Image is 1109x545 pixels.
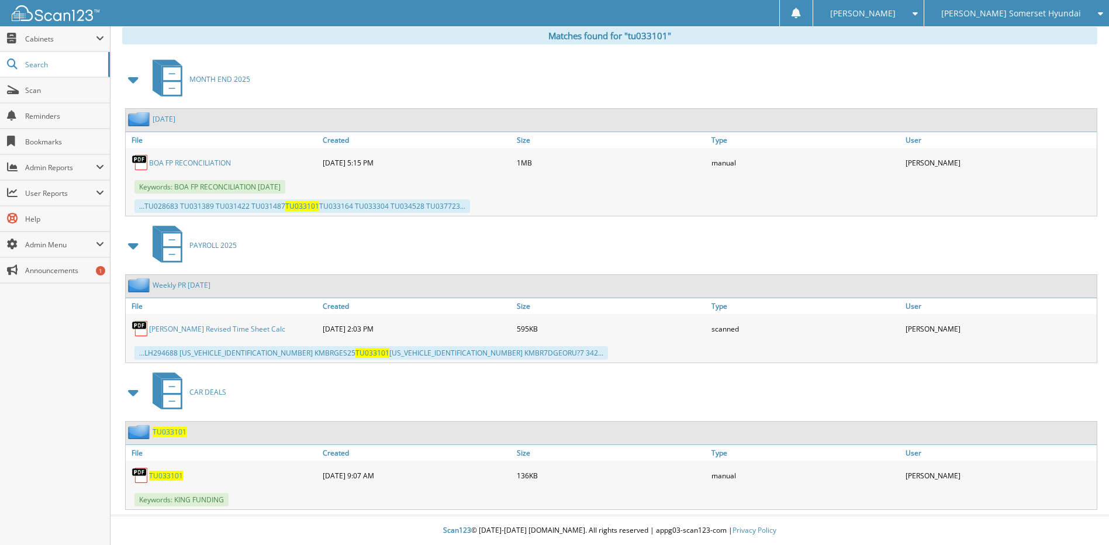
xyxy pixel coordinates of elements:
span: TU033101 [285,201,319,211]
a: Size [514,445,708,461]
span: Admin Reports [25,163,96,173]
a: [DATE] [153,114,175,124]
a: TU033101 [153,427,186,437]
div: manual [709,464,903,487]
img: folder2.png [128,278,153,292]
div: Matches found for "tu033101" [122,27,1097,44]
a: User [903,132,1097,148]
a: Type [709,445,903,461]
a: File [126,132,320,148]
img: PDF.png [132,154,149,171]
a: [PERSON_NAME] Revised Time Sheet Calc [149,324,285,334]
div: scanned [709,317,903,340]
a: User [903,445,1097,461]
div: ...TU028683 TU031389 TU031422 TU031487 TU033164 TU033304 TU034528 TU037723... [134,199,470,213]
a: Size [514,132,708,148]
a: File [126,445,320,461]
div: [DATE] 9:07 AM [320,464,514,487]
span: Cabinets [25,34,96,44]
span: MONTH END 2025 [189,74,250,84]
a: User [903,298,1097,314]
a: Created [320,445,514,461]
div: 1 [96,266,105,275]
span: Scan [25,85,104,95]
div: 1MB [514,151,708,174]
img: PDF.png [132,467,149,484]
span: [PERSON_NAME] [830,10,896,17]
span: User Reports [25,188,96,198]
a: MONTH END 2025 [146,56,250,102]
span: [PERSON_NAME] Somerset Hyundai [941,10,1081,17]
div: 136KB [514,464,708,487]
a: Type [709,298,903,314]
span: PAYROLL 2025 [189,240,237,250]
div: 595KB [514,317,708,340]
span: Keywords: KING FUNDING [134,493,229,506]
div: ...LH294688 [US_VEHICLE_IDENTIFICATION_NUMBER] KMBRGES25 [US_VEHICLE_IDENTIFICATION_NUMBER] KMBR7... [134,346,608,360]
div: [PERSON_NAME] [903,151,1097,174]
img: folder2.png [128,112,153,126]
span: Announcements [25,265,104,275]
span: CAR DEALS [189,387,226,397]
div: [DATE] 2:03 PM [320,317,514,340]
a: PAYROLL 2025 [146,222,237,268]
img: PDF.png [132,320,149,337]
a: Type [709,132,903,148]
div: [PERSON_NAME] [903,317,1097,340]
a: Created [320,132,514,148]
span: Reminders [25,111,104,121]
a: File [126,298,320,314]
div: [DATE] 5:15 PM [320,151,514,174]
span: Search [25,60,102,70]
a: CAR DEALS [146,369,226,415]
div: © [DATE]-[DATE] [DOMAIN_NAME]. All rights reserved | appg03-scan123-com | [110,516,1109,545]
span: Keywords: BOA FP RECONCILIATION [DATE] [134,180,285,194]
span: Help [25,214,104,224]
a: TU033101 [149,471,183,481]
a: Created [320,298,514,314]
a: BOA FP RECONCILIATION [149,158,231,168]
span: Admin Menu [25,240,96,250]
a: Size [514,298,708,314]
div: [PERSON_NAME] [903,464,1097,487]
div: manual [709,151,903,174]
a: Privacy Policy [733,525,776,535]
span: Scan123 [443,525,471,535]
span: TU033101 [355,348,389,358]
a: Weekly PR [DATE] [153,280,210,290]
img: folder2.png [128,425,153,439]
img: scan123-logo-white.svg [12,5,99,21]
span: Bookmarks [25,137,104,147]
